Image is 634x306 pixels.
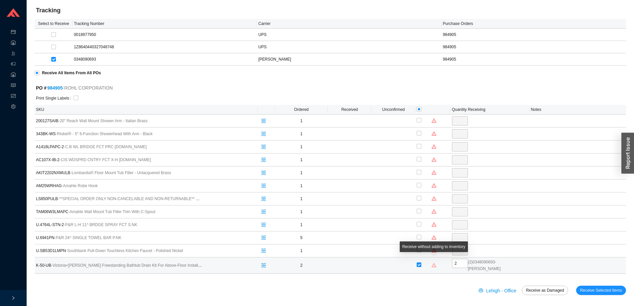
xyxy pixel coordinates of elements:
span: - C.B WL BRIDGE FCT PRC [DOMAIN_NAME] [64,145,147,149]
th: Tracking Number [73,19,257,29]
button: Receive as Damaged [522,286,568,295]
span: split-cells [259,183,268,188]
span: warning [430,222,438,227]
span: K-50-UB [36,262,202,269]
label: Print Single Labels [36,94,74,103]
button: warning [429,181,439,190]
button: warning [429,155,439,164]
span: U.4764L-STN-2 [36,221,202,228]
button: split-cells [259,220,268,229]
span: Receive as Damaged [526,287,564,294]
th: Notes [529,105,626,115]
th: Unconfirmed [371,105,415,115]
span: warning [430,118,438,123]
td: 1 [275,179,327,192]
td: 5 [275,231,327,244]
td: 1 [275,166,327,179]
strong: Receive All Items From All POs [42,71,101,75]
td: UPS [257,41,441,53]
span: read [11,81,16,91]
span: split-cells [259,157,268,162]
span: - Riobel® - 5" 6-Function Showerhead With Arm - Black [56,132,152,136]
span: warning [430,170,438,175]
span: split-cells [259,209,268,214]
td: 1 [275,205,327,218]
td: 984905 [442,29,626,41]
button: warning [429,142,439,151]
button: printerLehigh - Office [475,286,522,295]
td: 1Z8640440327048748 [73,41,257,53]
span: - 20" Reach Wall Mount Shower Arm - Italian Brass [58,119,147,123]
button: split-cells [259,181,268,190]
span: - P&R L-H 11^ BRDGE SPRAY FCT S.NK [64,222,137,227]
th: Received [328,105,372,115]
span: ( 2 ) 0348090693 - [PERSON_NAME] [468,259,528,272]
button: split-cells [259,155,268,164]
span: - **SPECIAL ORDER ONLY NON-CANCELABLE AND NON-RETURNABLE** ROHL LUXURY TRADITIONAL SOAP/LOTION DI... [58,196,608,201]
td: 984905 [442,41,626,53]
td: 1 [275,218,327,231]
td: 1 [275,141,327,153]
td: [PERSON_NAME] [257,53,441,66]
button: warning [429,116,439,125]
span: U.SB53D1LMPN [36,247,202,254]
button: split-cells [259,246,268,255]
strong: PO # [36,85,63,91]
th: SKU [35,105,258,115]
span: warning [430,131,438,136]
span: - Victoria+[PERSON_NAME] Freestanding Bathtub Drain Kit For Above-Floor Installation Box in Unlac... [51,263,254,268]
span: warning [430,144,438,149]
span: U.6941PN [36,234,202,241]
span: split-cells [259,235,268,240]
th: Select to Receive [35,19,73,29]
button: split-cells [259,233,268,242]
span: split-cells [259,263,268,268]
span: 200127SAIB [36,118,202,124]
span: warning [430,196,438,201]
button: warning [429,129,439,138]
span: - Southbank Pull-Down Touchless Kitchen Faucet - Polished Nickel [66,248,183,253]
td: 1 [275,192,327,205]
span: warning [430,183,438,188]
span: credit-card [11,27,16,38]
span: warning [430,235,438,240]
th: Quantity Receiving [451,105,529,115]
span: split-cells [259,119,268,123]
td: 0348090693 [73,53,257,66]
h4: Tracking [36,6,625,15]
button: warning [429,168,439,177]
td: UPS [257,29,441,41]
a: 984905 [47,85,63,91]
span: setting [11,102,16,113]
span: fund [11,91,16,102]
span: warning [430,157,438,162]
span: warning [430,209,438,214]
th: Ordered [275,105,327,115]
td: 2 [275,257,327,274]
button: warning [429,220,439,229]
button: split-cells [259,168,268,177]
button: split-cells [259,142,268,152]
span: 343BK-WS [36,131,202,137]
td: 1 [275,153,327,166]
span: AM25WRHAG [36,182,202,189]
button: warning [429,194,439,203]
td: 1 [275,115,327,128]
div: Receive without adding to inventory [400,241,468,252]
button: warning [429,207,439,216]
span: warning [430,263,438,267]
button: split-cells [259,207,268,216]
span: - Amahle Wall Mount Tub Filler Trim With C-Spout [68,209,155,214]
span: AKIT2202NXMULB [36,169,202,176]
span: split-cells [259,170,268,175]
th: Carrier [257,19,441,29]
span: TAM06W3LMAPC [36,208,202,215]
span: - ROHL CORPORATION [63,84,113,92]
td: 1 [275,128,327,141]
td: 1 [275,244,327,257]
span: - Amahle Robe Hook [62,183,98,188]
button: warning [429,233,439,242]
span: A1418LPAPC-2 [36,144,202,150]
span: split-cells [259,248,268,253]
td: 0018977950 [73,29,257,41]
